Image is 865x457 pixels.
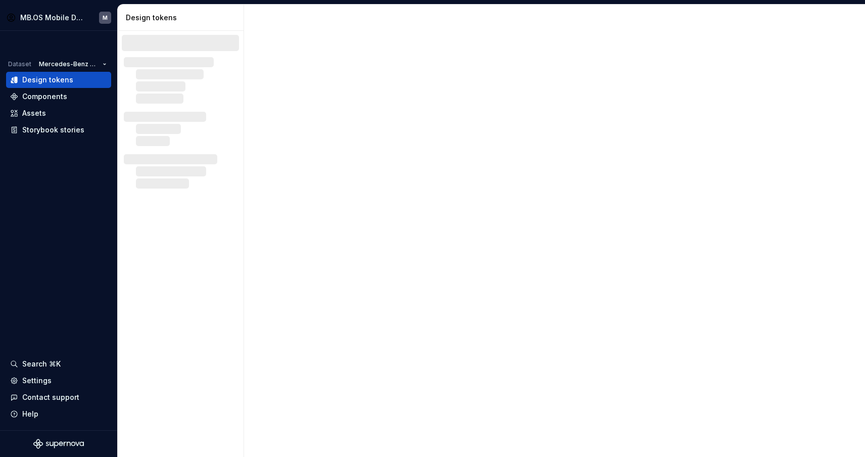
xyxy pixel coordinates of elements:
[22,108,46,118] div: Assets
[8,60,31,68] div: Dataset
[34,57,111,71] button: Mercedes-Benz 2.0
[6,122,111,138] a: Storybook stories
[22,125,84,135] div: Storybook stories
[22,409,38,419] div: Help
[22,376,52,386] div: Settings
[22,92,67,102] div: Components
[39,60,99,68] span: Mercedes-Benz 2.0
[6,72,111,88] a: Design tokens
[126,13,239,23] div: Design tokens
[22,359,61,369] div: Search ⌘K
[6,105,111,121] a: Assets
[33,439,84,449] svg: Supernova Logo
[6,88,111,105] a: Components
[6,389,111,405] button: Contact support
[20,13,85,23] div: MB.OS Mobile Design System
[6,406,111,422] button: Help
[22,75,73,85] div: Design tokens
[2,7,115,28] button: MB.OS Mobile Design SystemM
[6,373,111,389] a: Settings
[22,392,79,402] div: Contact support
[103,14,108,22] div: M
[6,356,111,372] button: Search ⌘K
